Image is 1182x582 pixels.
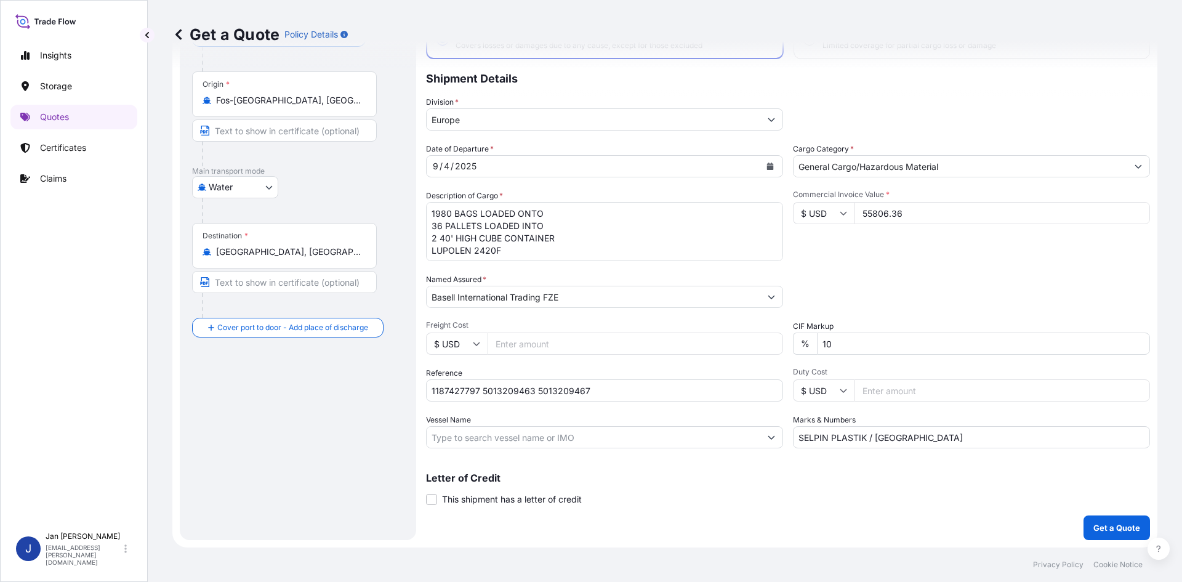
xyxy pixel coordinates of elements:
[1093,560,1143,570] a: Cookie Notice
[40,49,71,62] p: Insights
[40,172,66,185] p: Claims
[793,190,1150,200] span: Commercial Invoice Value
[451,159,454,174] div: /
[854,379,1150,402] input: Enter amount
[426,379,783,402] input: Your internal reference
[46,544,122,566] p: [EMAIL_ADDRESS][PERSON_NAME][DOMAIN_NAME]
[426,96,459,108] label: Division
[426,273,486,286] label: Named Assured
[216,246,361,258] input: Destination
[192,176,278,198] button: Select transport
[172,25,279,44] p: Get a Quote
[40,80,72,92] p: Storage
[760,426,782,448] button: Show suggestions
[426,190,503,202] label: Description of Cargo
[427,426,760,448] input: Type to search vessel name or IMO
[488,333,783,355] input: Enter amount
[442,493,582,506] span: This shipment has a letter of credit
[10,43,137,68] a: Insights
[10,74,137,99] a: Storage
[854,202,1150,224] input: Type amount
[192,119,377,142] input: Text to appear on certificate
[760,108,782,131] button: Show suggestions
[426,143,494,155] span: Date of Departure
[192,318,384,337] button: Cover port to door - Add place of discharge
[217,321,368,334] span: Cover port to door - Add place of discharge
[192,271,377,293] input: Text to appear on certificate
[440,159,443,174] div: /
[209,181,233,193] span: Water
[793,320,834,333] label: CIF Markup
[25,543,31,555] span: J
[443,159,451,174] div: day,
[203,79,230,89] div: Origin
[426,367,462,379] label: Reference
[793,367,1150,377] span: Duty Cost
[817,333,1150,355] input: Enter percentage
[426,320,783,330] span: Freight Cost
[427,286,760,308] input: Full name
[192,166,404,176] p: Main transport mode
[426,414,471,426] label: Vessel Name
[793,426,1150,448] input: Number1, number2,...
[40,111,69,123] p: Quotes
[10,135,137,160] a: Certificates
[40,142,86,154] p: Certificates
[426,473,1150,483] p: Letter of Credit
[1093,522,1140,534] p: Get a Quote
[793,143,854,155] label: Cargo Category
[1127,155,1149,177] button: Show suggestions
[426,59,1150,96] p: Shipment Details
[794,155,1127,177] input: Select a commodity type
[760,156,780,176] button: Calendar
[1033,560,1083,570] a: Privacy Policy
[10,166,137,191] a: Claims
[10,105,137,129] a: Quotes
[760,286,782,308] button: Show suggestions
[203,231,248,241] div: Destination
[1083,515,1150,540] button: Get a Quote
[46,531,122,541] p: Jan [PERSON_NAME]
[284,28,338,41] p: Policy Details
[432,159,440,174] div: month,
[216,94,361,107] input: Origin
[427,108,760,131] input: Type to search division
[454,159,478,174] div: year,
[793,333,817,355] div: %
[793,414,856,426] label: Marks & Numbers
